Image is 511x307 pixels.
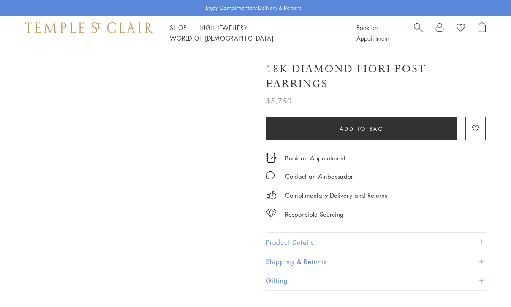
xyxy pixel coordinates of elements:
img: Temple St. Clair [25,22,153,33]
h1: 18K Diamond Fiori Post Earrings [266,62,486,91]
button: Product Details [266,233,486,252]
a: Book an Appointment [356,23,389,42]
div: Responsible Sourcing [285,209,344,220]
button: Gifting [266,271,486,290]
iframe: Gorgias live chat messenger [469,267,503,299]
p: Enjoy Complimentary Delivery & Returns [206,4,302,12]
nav: Main navigation [170,22,337,43]
img: icon_appointment.svg [266,153,276,163]
img: icon_sourcing.svg [266,209,277,217]
a: Open Shopping Bag [478,22,486,43]
p: Complimentary Delivery and Returns [285,190,387,201]
a: High JewelleryHigh Jewellery [199,23,248,32]
span: $5,750 [266,95,292,106]
div: Contact an Ambassador [285,171,353,182]
button: Shipping & Returns [266,252,486,271]
a: ShopShop [170,23,187,32]
img: icon_delivery.svg [266,190,277,201]
button: Add to bag [266,117,457,140]
img: MessageIcon-01_2.svg [266,171,275,179]
a: World of [DEMOGRAPHIC_DATA]World of [DEMOGRAPHIC_DATA] [170,34,273,42]
a: Book an Appointment [285,153,345,163]
a: Search [414,22,423,43]
span: Add to bag [340,124,384,133]
a: View Wishlist [457,22,465,35]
